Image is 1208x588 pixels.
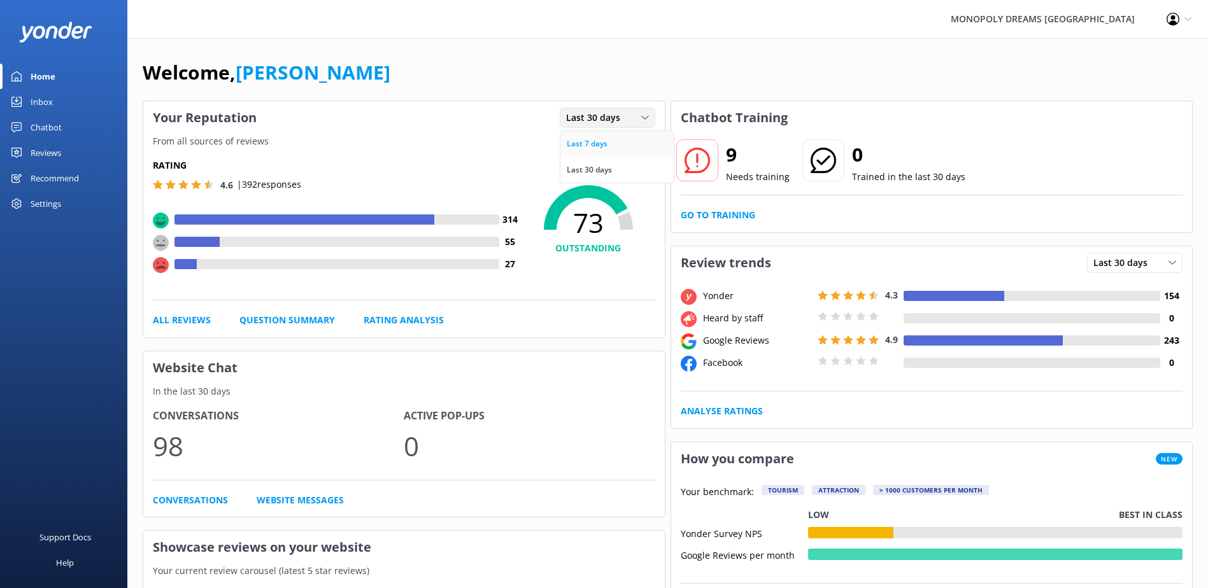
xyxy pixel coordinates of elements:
div: Help [56,550,74,575]
h3: How you compare [671,442,804,475]
a: Question Summary [239,313,335,327]
p: Needs training [726,170,790,184]
p: 98 [153,424,404,467]
h5: Rating [153,158,522,172]
div: Inbox [31,89,53,115]
div: Google Reviews [700,333,814,347]
p: Your benchmark: [681,485,754,500]
a: All Reviews [153,313,211,327]
p: | 392 responses [237,178,301,192]
a: Rating Analysis [364,313,444,327]
a: Website Messages [257,493,344,507]
span: 4.6 [220,179,233,191]
div: Last 30 days [567,164,612,176]
img: yonder-white-logo.png [19,22,92,43]
h2: 9 [726,139,790,170]
a: [PERSON_NAME] [236,59,390,85]
h4: Conversations [153,408,404,424]
p: NPS [522,158,655,172]
div: > 1000 customers per month [873,485,989,495]
h4: 55 [499,235,522,249]
h3: Website Chat [143,351,665,384]
div: Support Docs [39,524,91,550]
p: Best in class [1119,508,1183,522]
span: 4.3 [885,289,898,301]
p: In the last 30 days [143,384,665,398]
span: 4.9 [885,333,898,346]
div: Yonder Survey NPS [681,527,808,538]
h3: Chatbot Training [671,101,797,134]
span: 73 [522,207,655,239]
h4: 243 [1160,333,1183,347]
div: Google Reviews per month [681,549,808,560]
span: Last 30 days [1093,256,1155,270]
h4: 314 [499,213,522,227]
div: Heard by staff [700,311,814,325]
p: Low [808,508,829,522]
div: Home [31,64,55,89]
div: Attraction [812,485,865,495]
h4: Active Pop-ups [404,408,655,424]
p: From all sources of reviews [143,134,665,148]
h3: Showcase reviews on your website [143,531,665,564]
h4: 27 [499,257,522,271]
h4: 0 [1160,311,1183,325]
span: New [1156,453,1183,465]
h1: Welcome, [143,57,390,88]
a: Conversations [153,493,228,507]
div: Yonder [700,289,814,303]
h2: 0 [852,139,965,170]
div: Chatbot [31,115,62,140]
div: Recommend [31,165,79,191]
p: 0 [404,424,655,467]
div: Tourism [762,485,804,495]
div: Facebook [700,356,814,370]
div: Last 7 days [567,137,608,150]
h4: 0 [1160,356,1183,370]
p: Trained in the last 30 days [852,170,965,184]
h4: OUTSTANDING [522,241,655,255]
a: Analyse Ratings [681,404,763,418]
h3: Review trends [671,246,781,279]
p: Your current review carousel (latest 5 star reviews) [143,564,665,578]
a: Go to Training [681,208,755,222]
h3: Your Reputation [143,101,266,134]
h4: 154 [1160,289,1183,303]
span: Last 30 days [566,111,628,125]
div: Settings [31,191,61,216]
div: Reviews [31,140,61,165]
